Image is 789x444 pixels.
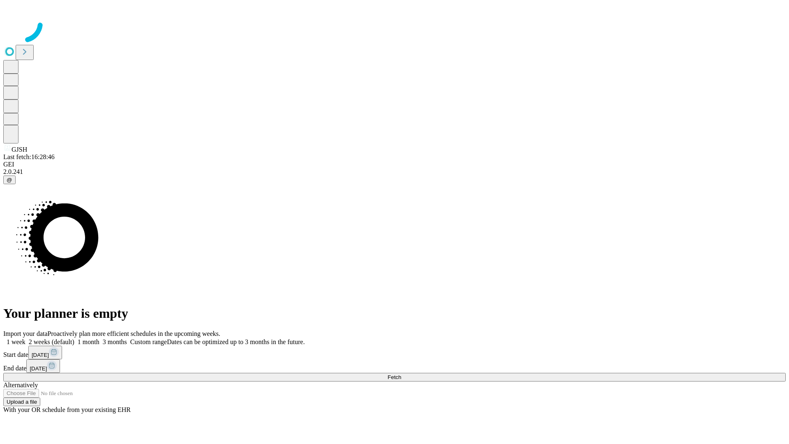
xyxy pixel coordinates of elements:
[103,338,127,345] span: 3 months
[3,330,48,337] span: Import your data
[32,352,49,358] span: [DATE]
[3,406,131,413] span: With your OR schedule from your existing EHR
[3,346,786,359] div: Start date
[12,146,27,153] span: GJSH
[388,374,401,380] span: Fetch
[3,382,38,388] span: Alternatively
[3,153,55,160] span: Last fetch: 16:28:46
[167,338,305,345] span: Dates can be optimized up to 3 months in the future.
[3,359,786,373] div: End date
[48,330,220,337] span: Proactively plan more efficient schedules in the upcoming weeks.
[3,306,786,321] h1: Your planner is empty
[7,177,12,183] span: @
[29,338,74,345] span: 2 weeks (default)
[26,359,60,373] button: [DATE]
[28,346,62,359] button: [DATE]
[3,168,786,176] div: 2.0.241
[3,373,786,382] button: Fetch
[3,176,16,184] button: @
[130,338,167,345] span: Custom range
[30,365,47,372] span: [DATE]
[3,398,40,406] button: Upload a file
[7,338,25,345] span: 1 week
[78,338,99,345] span: 1 month
[3,161,786,168] div: GEI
